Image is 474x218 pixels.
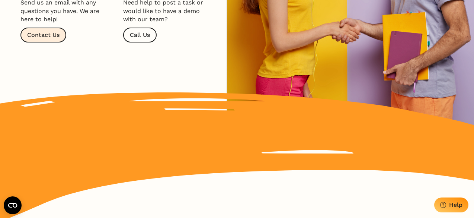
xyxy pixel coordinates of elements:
button: Open CMP widget [4,196,22,214]
div: Help [449,201,462,208]
button: Call Us [123,28,157,42]
div: Contact Us [27,31,60,38]
button: Contact Us [20,28,66,42]
button: Help [434,198,468,212]
div: Call Us [130,31,150,38]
